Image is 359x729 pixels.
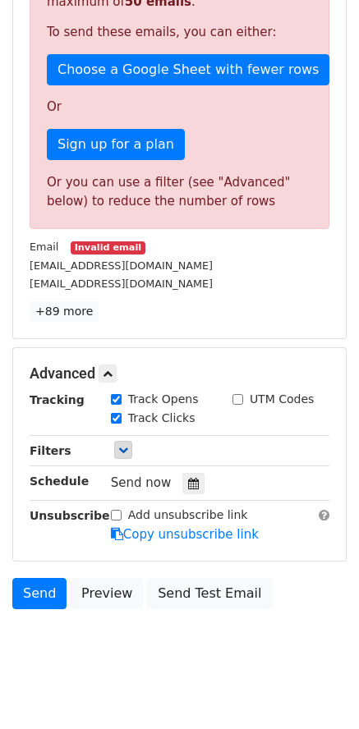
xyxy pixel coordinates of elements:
[111,475,172,490] span: Send now
[47,24,312,41] p: To send these emails, you can either:
[30,364,329,383] h5: Advanced
[30,444,71,457] strong: Filters
[30,393,85,406] strong: Tracking
[277,650,359,729] iframe: Chat Widget
[30,259,213,272] small: [EMAIL_ADDRESS][DOMAIN_NAME]
[111,527,259,542] a: Copy unsubscribe link
[147,578,272,609] a: Send Test Email
[47,54,329,85] a: Choose a Google Sheet with fewer rows
[47,173,312,210] div: Or you can use a filter (see "Advanced" below) to reduce the number of rows
[128,507,248,524] label: Add unsubscribe link
[30,475,89,488] strong: Schedule
[30,509,110,522] strong: Unsubscribe
[30,277,213,290] small: [EMAIL_ADDRESS][DOMAIN_NAME]
[71,578,143,609] a: Preview
[47,129,185,160] a: Sign up for a plan
[30,301,99,322] a: +89 more
[47,99,312,116] p: Or
[250,391,314,408] label: UTM Codes
[128,410,196,427] label: Track Clicks
[71,241,145,255] small: Invalid email
[12,578,67,609] a: Send
[128,391,199,408] label: Track Opens
[30,241,58,253] small: Email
